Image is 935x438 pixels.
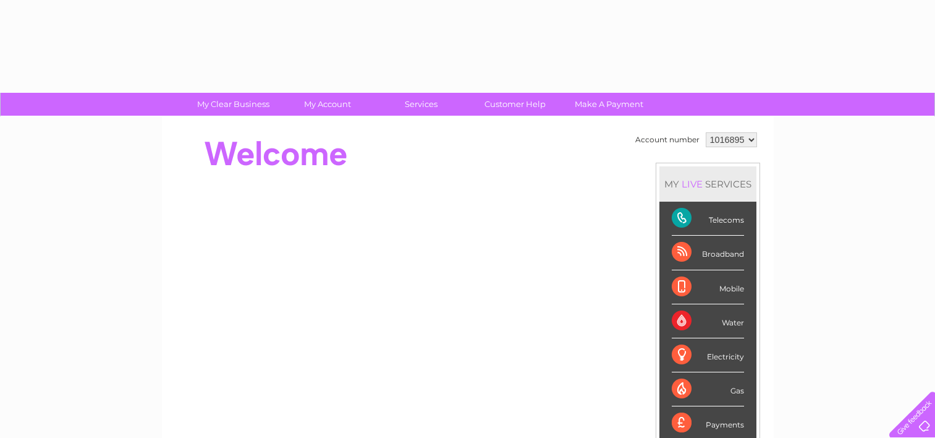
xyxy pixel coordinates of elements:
div: Electricity [672,338,744,372]
div: Mobile [672,270,744,304]
div: MY SERVICES [659,166,756,202]
div: Gas [672,372,744,406]
div: LIVE [679,178,705,190]
a: Services [370,93,472,116]
div: Water [672,304,744,338]
a: Make A Payment [558,93,660,116]
a: My Account [276,93,378,116]
td: Account number [632,129,703,150]
div: Broadband [672,236,744,270]
a: My Clear Business [182,93,284,116]
div: Telecoms [672,202,744,236]
a: Customer Help [464,93,566,116]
